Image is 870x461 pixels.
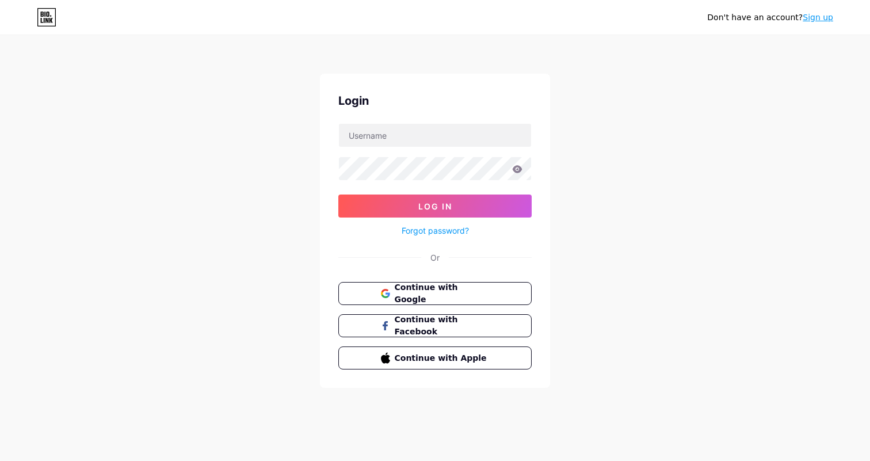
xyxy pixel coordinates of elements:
[338,282,532,305] button: Continue with Google
[338,195,532,218] button: Log In
[338,92,532,109] div: Login
[395,281,490,306] span: Continue with Google
[338,346,532,369] button: Continue with Apple
[395,314,490,338] span: Continue with Facebook
[418,201,452,211] span: Log In
[339,124,531,147] input: Username
[395,352,490,364] span: Continue with Apple
[338,314,532,337] button: Continue with Facebook
[707,12,833,24] div: Don't have an account?
[430,252,440,264] div: Or
[402,224,469,237] a: Forgot password?
[803,13,833,22] a: Sign up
